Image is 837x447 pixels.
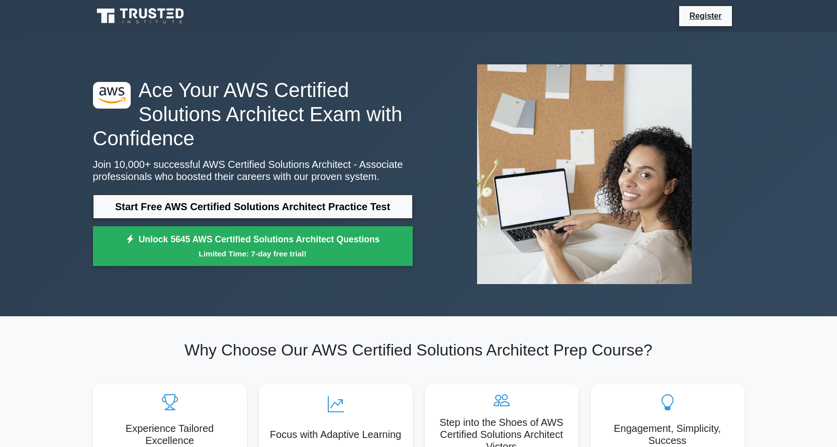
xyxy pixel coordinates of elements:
[599,422,736,446] h5: Engagement, Simplicity, Success
[93,158,413,183] p: Join 10,000+ successful AWS Certified Solutions Architect - Associate professionals who boosted t...
[101,422,239,446] h5: Experience Tailored Excellence
[93,340,745,360] h2: Why Choose Our AWS Certified Solutions Architect Prep Course?
[93,195,413,219] a: Start Free AWS Certified Solutions Architect Practice Test
[106,248,400,259] small: Limited Time: 7-day free trial!
[683,10,727,22] a: Register
[93,226,413,266] a: Unlock 5645 AWS Certified Solutions Architect QuestionsLimited Time: 7-day free trial!
[93,78,413,150] h1: Ace Your AWS Certified Solutions Architect Exam with Confidence
[267,428,405,440] h5: Focus with Adaptive Learning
